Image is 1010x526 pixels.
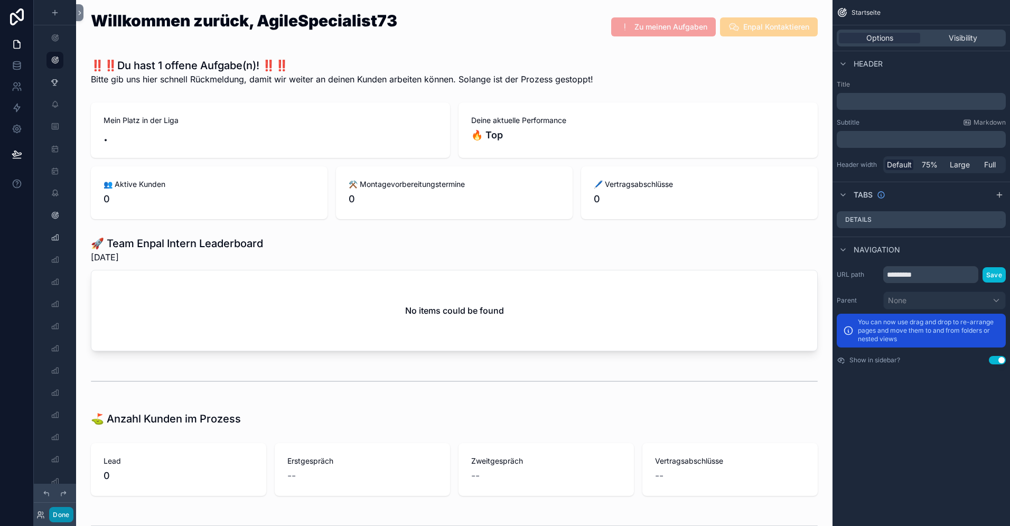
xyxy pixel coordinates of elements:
span: Startseite [852,8,881,17]
label: Subtitle [837,118,859,127]
label: URL path [837,270,879,279]
span: Default [887,159,912,170]
span: Markdown [974,118,1006,127]
span: 75% [922,159,938,170]
div: scrollable content [837,131,1006,148]
span: Full [984,159,996,170]
label: Parent [837,296,879,305]
span: Tabs [854,190,873,200]
span: None [888,295,906,306]
a: Markdown [963,118,1006,127]
label: Show in sidebar? [849,356,900,364]
span: Header [854,59,883,69]
span: Options [866,33,893,43]
p: You can now use drag and drop to re-arrange pages and move them to and from folders or nested views [858,318,999,343]
label: Details [845,215,872,224]
button: Done [49,507,73,522]
label: Title [837,80,1006,89]
div: scrollable content [837,93,1006,110]
label: Header width [837,161,879,169]
span: Navigation [854,245,900,255]
span: Large [950,159,970,170]
button: Save [983,267,1006,283]
span: Visibility [949,33,977,43]
button: None [883,292,1006,309]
